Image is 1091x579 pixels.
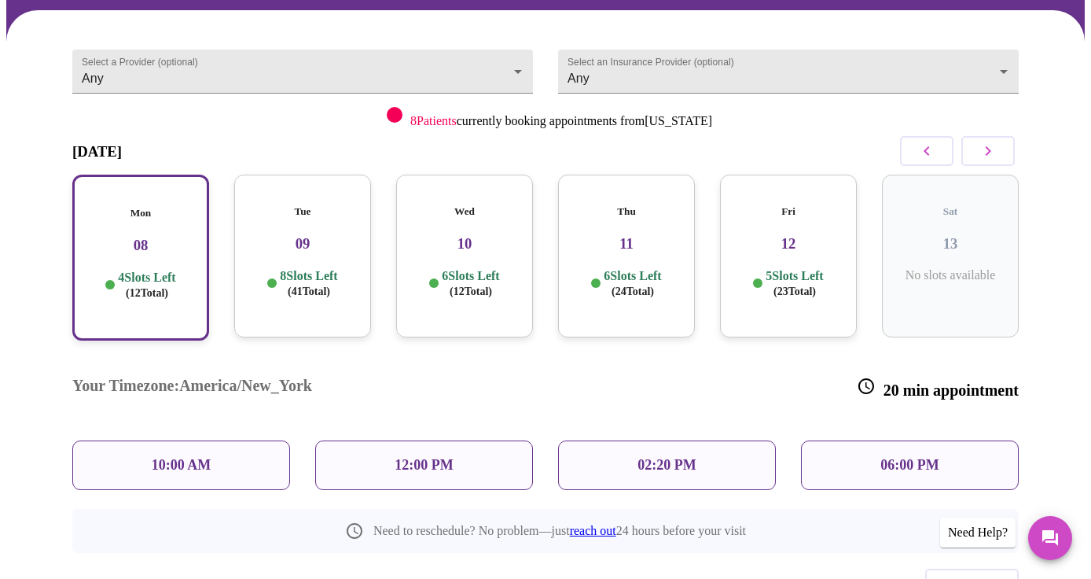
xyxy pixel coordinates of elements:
[442,268,499,299] p: 6 Slots Left
[1028,516,1072,560] button: Messages
[880,457,939,474] p: 06:00 PM
[126,287,168,299] span: ( 12 Total)
[894,205,1006,218] h5: Sat
[733,235,844,253] h3: 12
[450,286,492,297] span: ( 12 Total)
[857,377,1019,400] h3: 20 min appointment
[733,205,844,218] h5: Fri
[571,235,682,253] h3: 11
[766,268,823,299] p: 5 Slots Left
[558,50,1019,94] div: Any
[571,205,682,218] h5: Thu
[280,268,337,299] p: 8 Slots Left
[118,270,175,301] p: 4 Slots Left
[894,235,1006,253] h3: 13
[409,205,520,218] h5: Wed
[395,457,453,474] p: 12:00 PM
[637,457,696,474] p: 02:20 PM
[570,524,616,537] a: reach out
[410,114,457,127] span: 8 Patients
[409,235,520,253] h3: 10
[373,524,746,538] p: Need to reschedule? No problem—just 24 hours before your visit
[247,205,358,218] h5: Tue
[894,268,1006,282] p: No slots available
[940,518,1016,548] div: Need Help?
[604,268,661,299] p: 6 Slots Left
[612,286,654,297] span: ( 24 Total)
[86,207,195,219] h5: Mon
[86,237,195,254] h3: 08
[72,143,122,160] h3: [DATE]
[72,377,312,400] h3: Your Timezone: America/New_York
[288,286,330,297] span: ( 41 Total)
[773,286,816,297] span: ( 23 Total)
[72,50,533,94] div: Any
[152,457,211,474] p: 10:00 AM
[247,235,358,253] h3: 09
[410,114,712,128] p: currently booking appointments from [US_STATE]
